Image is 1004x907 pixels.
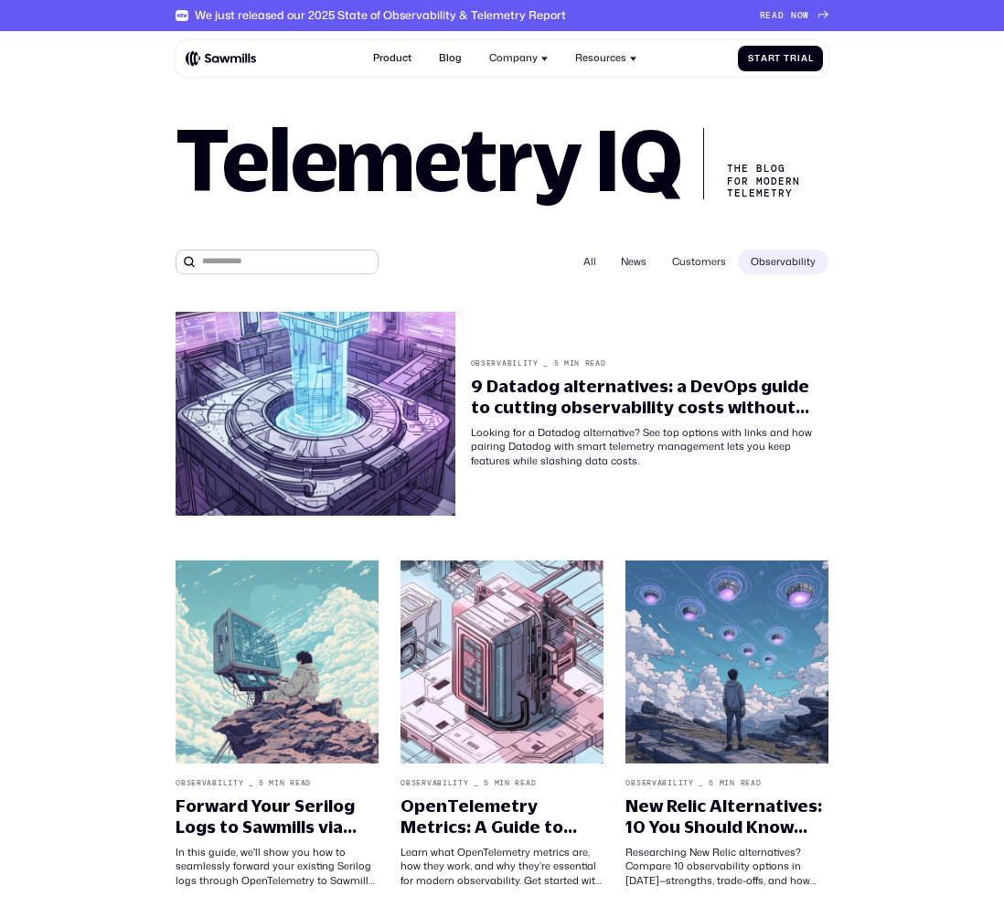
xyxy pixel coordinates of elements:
[703,128,804,199] div: The Blog for Modern telemetry
[474,779,479,788] div: _
[401,846,603,888] div: Learn what OpenTelemetry metrics are, how they work, and why they’re essential for modern observa...
[609,250,659,274] span: News
[784,53,790,64] span: T
[738,250,828,274] span: Observability
[774,53,781,64] span: t
[625,779,693,788] div: Observability
[249,779,254,788] div: _
[554,359,560,368] div: 5
[176,779,243,788] div: Observability
[797,53,801,64] span: i
[617,552,838,897] a: Observability_5min readNew Relic Alternatives: 10 You Should Know About in [DATE]Researching New ...
[772,10,778,21] span: A
[803,10,809,21] span: W
[808,53,814,64] span: l
[195,9,566,23] div: We just released our 2025 State of Observability & Telemetry Report
[495,779,537,788] div: min read
[471,426,828,468] div: Looking for a Datadog alternative? See top options with links and how pairing Datadog with smart ...
[625,795,828,837] div: New Relic Alternatives: 10 You Should Know About in [DATE]
[760,10,766,21] span: R
[738,46,823,71] a: StartTrial
[564,359,606,368] div: min read
[659,250,738,274] span: Customers
[366,45,419,72] a: Product
[765,10,772,21] span: E
[699,779,704,788] div: _
[176,119,681,198] h1: Telemetry IQ
[489,52,538,64] div: Company
[269,779,311,788] div: min read
[709,779,714,788] div: 5
[625,846,828,888] div: Researching New Relic alternatives? Compare 10 observability options in [DATE]—strengths, trade-o...
[768,53,775,64] span: r
[401,779,468,788] div: Observability
[471,359,539,368] div: Observability
[471,376,828,417] div: 9 Datadog alternatives: a DevOps guide to cutting observability costs without losing features
[167,552,388,897] a: Observability_5min readForward Your Serilog Logs to Sawmills via OpenTelemetry: A Complete GuideI...
[432,45,469,72] a: Blog
[259,779,264,788] div: 5
[176,846,378,888] div: In this guide, we'll show you how to seamlessly forward your existing Serilog logs through OpenTe...
[748,53,754,64] span: S
[720,779,762,788] div: min read
[575,52,626,64] div: Resources
[484,779,489,788] div: 5
[401,795,603,837] div: OpenTelemetry Metrics: A Guide to Getting Started
[801,53,808,64] span: a
[790,53,797,64] span: r
[760,10,828,21] a: READNOW
[176,250,828,274] form: All
[543,359,549,368] div: _
[778,10,785,21] span: D
[568,45,644,72] div: Resources
[167,304,838,525] a: Observability_5min read9 Datadog alternatives: a DevOps guide to cutting observability costs with...
[797,10,804,21] span: O
[571,250,608,274] div: All
[791,10,797,21] span: N
[392,552,613,897] a: Observability_5min readOpenTelemetry Metrics: A Guide to Getting StartedLearn what OpenTelemetry ...
[761,53,768,64] span: a
[176,795,378,837] div: Forward Your Serilog Logs to Sawmills via OpenTelemetry: A Complete Guide
[482,45,555,72] div: Company
[754,53,761,64] span: t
